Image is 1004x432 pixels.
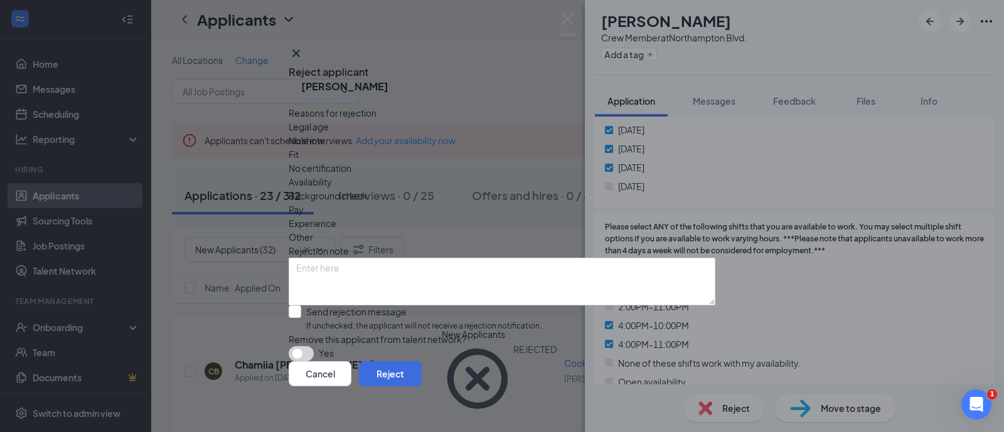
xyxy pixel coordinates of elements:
[961,389,991,419] iframe: Intercom live chat
[289,245,349,256] span: Rejection note
[289,189,367,203] span: Background check
[289,107,376,119] span: Reasons for rejection
[289,216,336,230] span: Experience
[289,230,313,244] span: Other
[289,46,304,61] svg: Cross
[987,389,997,399] span: 1
[289,120,329,134] span: Legal age
[359,361,422,386] button: Reject
[289,175,332,189] span: Availability
[319,346,334,360] span: Yes
[289,46,304,61] button: Close
[301,80,388,93] h5: [PERSON_NAME]
[289,161,351,175] span: No certification
[289,147,299,161] span: Fit
[289,134,324,147] span: No show
[289,64,368,80] h3: Reject applicant
[301,93,388,106] div: Applied on [DATE]
[289,334,466,345] span: Remove this applicant from talent network?
[289,203,304,216] span: Pay
[289,361,351,386] button: Cancel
